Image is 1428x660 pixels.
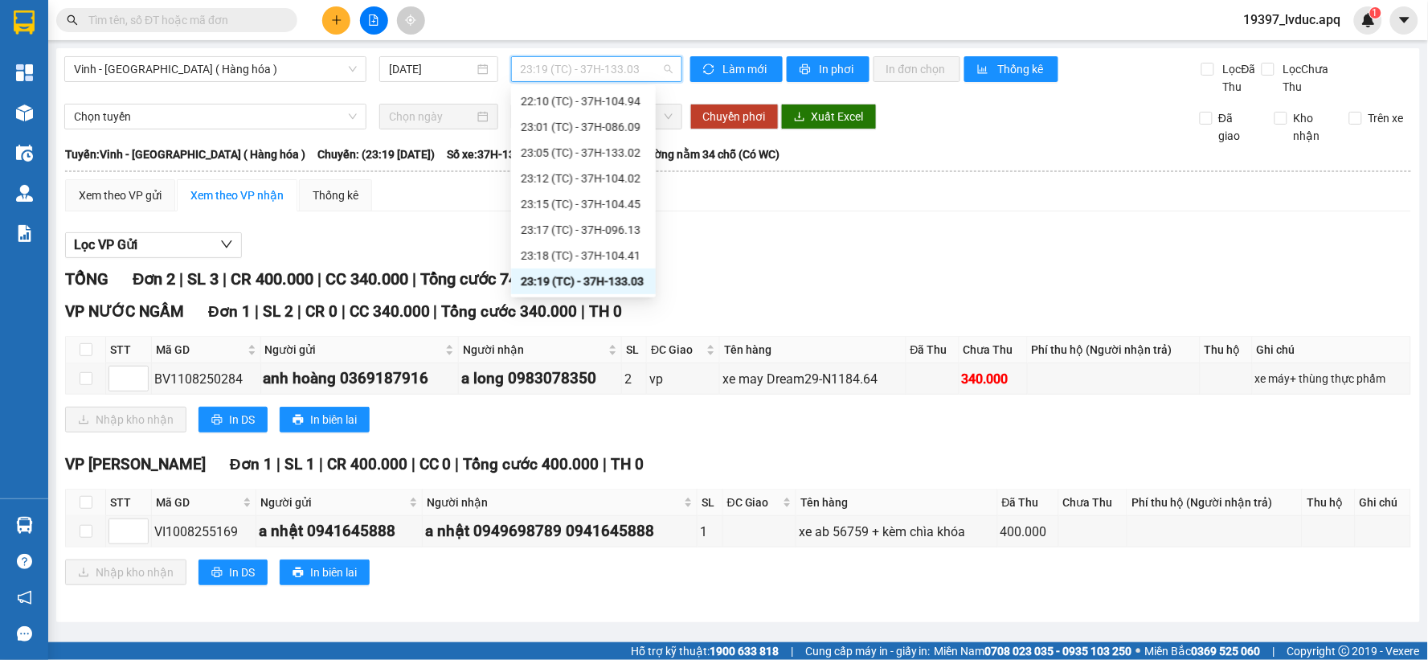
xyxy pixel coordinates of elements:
[310,411,357,428] span: In biên lai
[74,235,137,255] span: Lọc VP Gửi
[521,144,646,162] div: 23:05 (TC) - 37H-133.02
[998,490,1059,516] th: Đã Thu
[461,367,619,391] div: a long 0983078350
[284,455,315,473] span: SL 1
[622,337,647,363] th: SL
[1145,642,1261,660] span: Miền Bắc
[425,519,694,543] div: a nhật 0949698789 0941645888
[997,60,1045,78] span: Thống kê
[14,10,35,35] img: logo-vxr
[1059,490,1127,516] th: Chưa Thu
[156,494,239,511] span: Mã GD
[65,455,206,473] span: VP [PERSON_NAME]
[874,56,961,82] button: In đơn chọn
[231,269,313,289] span: CR 400.000
[17,590,32,605] span: notification
[1361,13,1376,27] img: icon-new-feature
[631,642,779,660] span: Hỗ trợ kỹ thuật:
[590,302,623,321] span: TH 0
[1356,490,1411,516] th: Ghi chú
[65,302,184,321] span: VP NƯỚC NGẦM
[16,64,33,81] img: dashboard-icon
[799,522,995,542] div: xe ab 56759 + kèm chìa khóa
[130,367,148,379] span: Increase Value
[1370,7,1381,18] sup: 1
[211,567,223,580] span: printer
[17,554,32,569] span: question-circle
[260,494,406,511] span: Người gửi
[255,302,259,321] span: |
[130,519,148,531] span: Increase Value
[651,341,703,359] span: ĐC Giao
[135,380,145,390] span: down
[17,626,32,642] span: message
[1253,337,1411,363] th: Ghi chú
[1362,109,1410,127] span: Trên xe
[198,560,268,585] button: printerIn DS
[280,560,370,585] button: printerIn biên lai
[198,407,268,432] button: printerIn DS
[427,494,681,511] span: Người nhận
[906,337,960,363] th: Đã Thu
[720,337,906,363] th: Tên hàng
[360,6,388,35] button: file-add
[264,367,456,391] div: anh hoàng 0369187916
[280,407,370,432] button: printerIn biên lai
[624,369,644,389] div: 2
[698,490,723,516] th: SL
[690,56,783,82] button: syncLàm mới
[820,60,857,78] span: In phơi
[812,108,864,125] span: Xuất Excel
[368,14,379,26] span: file-add
[787,56,869,82] button: printerIn phơi
[960,337,1028,363] th: Chưa Thu
[74,57,357,81] span: Vinh - Hà Nội ( Hàng hóa )
[690,104,779,129] button: Chuyển phơi
[727,494,779,511] span: ĐC Giao
[88,11,278,29] input: Tìm tên, số ĐT hoặc mã đơn
[521,195,646,213] div: 23:15 (TC) - 37H-104.45
[595,146,779,163] span: Loại xe: Giường nằm 34 chỗ (Có WC)
[796,490,998,516] th: Tên hàng
[604,455,608,473] span: |
[230,455,272,473] span: Đơn 1
[65,407,186,432] button: downloadNhập kho nhận
[152,516,256,547] td: VI1008255169
[187,269,219,289] span: SL 3
[220,238,233,251] span: down
[310,564,357,581] span: In biên lai
[447,146,538,163] span: Số xe: 37H-133.03
[582,302,586,321] span: |
[16,145,33,162] img: warehouse-icon
[1217,60,1262,96] span: Lọc Đã Thu
[16,225,33,242] img: solution-icon
[612,455,644,473] span: TH 0
[263,302,293,321] span: SL 2
[130,531,148,543] span: Decrease Value
[190,187,284,204] div: Xem theo VP nhận
[1273,642,1275,660] span: |
[935,642,1132,660] span: Miền Nam
[133,269,175,289] span: Đơn 2
[703,64,717,76] span: sync
[397,6,425,35] button: aim
[313,187,358,204] div: Thống kê
[229,411,255,428] span: In DS
[722,369,903,389] div: xe may Dream29-N1184.64
[521,57,673,81] span: 23:19 (TC) - 37H-133.03
[521,92,646,110] div: 22:10 (TC) - 37H-104.94
[293,567,304,580] span: printer
[79,187,162,204] div: Xem theo VP gửi
[65,560,186,585] button: downloadNhập kho nhận
[1000,522,1056,542] div: 400.000
[74,105,357,129] span: Chọn tuyến
[977,64,991,76] span: bar-chart
[65,269,108,289] span: TỔNG
[276,455,280,473] span: |
[419,455,452,473] span: CC 0
[350,302,430,321] span: CC 340.000
[389,108,473,125] input: Chọn ngày
[342,302,346,321] span: |
[964,56,1058,82] button: bar-chartThống kê
[1231,10,1354,30] span: 19397_lvduc.apq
